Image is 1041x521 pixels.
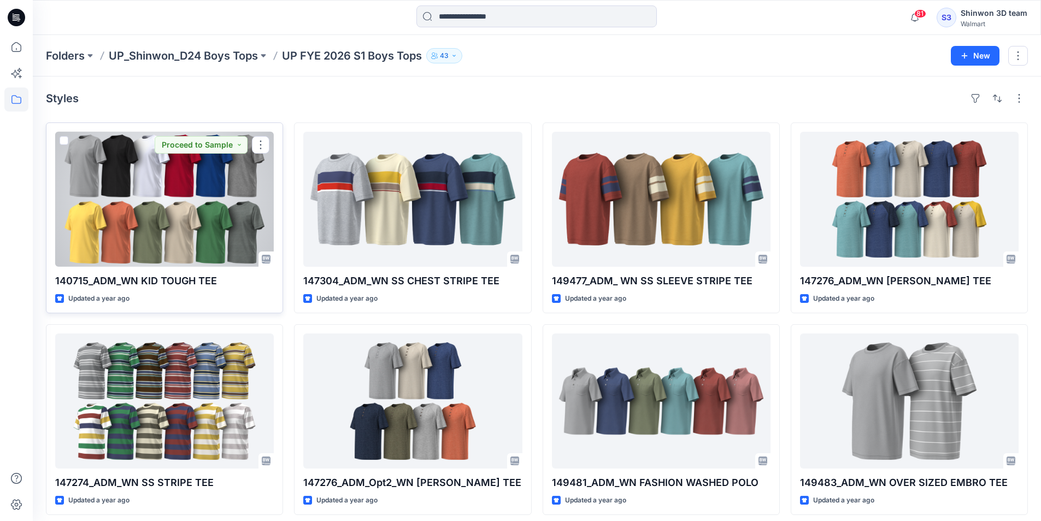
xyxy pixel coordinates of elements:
button: New [951,46,999,66]
p: 149483_ADM_WN OVER SIZED EMBRO TEE [800,475,1019,490]
p: 149481_ADM_WN FASHION WASHED POLO [552,475,771,490]
a: 147276_ADM_Opt2_WN SS HENLEY TEE [303,333,522,469]
a: Folders [46,48,85,63]
p: Updated a year ago [316,495,378,506]
h4: Styles [46,92,79,105]
a: 147304_ADM_WN SS CHEST STRIPE TEE [303,132,522,267]
a: 149477_ADM_ WN SS SLEEVE STRIPE TEE [552,132,771,267]
span: 81 [914,9,926,18]
div: S3 [937,8,956,27]
button: 43 [426,48,462,63]
p: Updated a year ago [565,495,626,506]
p: 43 [440,50,449,62]
p: 147276_ADM_Opt2_WN [PERSON_NAME] TEE [303,475,522,490]
a: 147274_ADM_WN SS STRIPE TEE [55,333,274,469]
div: Shinwon 3D team [961,7,1027,20]
a: UP_Shinwon_D24 Boys Tops [109,48,258,63]
a: 147276_ADM_WN SS HENLEY TEE [800,132,1019,267]
a: 140715_ADM_WN KID TOUGH TEE [55,132,274,267]
p: 147276_ADM_WN [PERSON_NAME] TEE [800,273,1019,289]
p: 149477_ADM_ WN SS SLEEVE STRIPE TEE [552,273,771,289]
p: Updated a year ago [68,495,130,506]
a: 149483_ADM_WN OVER SIZED EMBRO TEE [800,333,1019,469]
p: UP FYE 2026 S1 Boys Tops [282,48,422,63]
p: Updated a year ago [813,293,874,305]
p: 147274_ADM_WN SS STRIPE TEE [55,475,274,490]
p: Updated a year ago [565,293,626,305]
p: 140715_ADM_WN KID TOUGH TEE [55,273,274,289]
p: Updated a year ago [316,293,378,305]
p: 147304_ADM_WN SS CHEST STRIPE TEE [303,273,522,289]
p: Updated a year ago [813,495,874,506]
p: Updated a year ago [68,293,130,305]
a: 149481_ADM_WN FASHION WASHED POLO [552,333,771,469]
div: Walmart [961,20,1027,28]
